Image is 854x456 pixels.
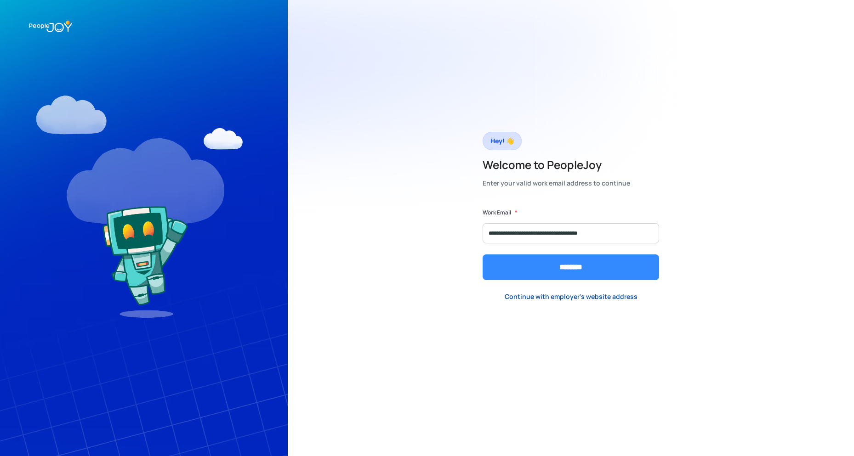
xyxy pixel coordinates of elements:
form: Form [483,208,659,280]
label: Work Email [483,208,511,217]
h2: Welcome to PeopleJoy [483,158,630,172]
div: Continue with employer's website address [505,292,638,301]
div: Enter your valid work email address to continue [483,177,630,190]
div: Hey! 👋 [490,135,514,147]
a: Continue with employer's website address [497,287,645,306]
